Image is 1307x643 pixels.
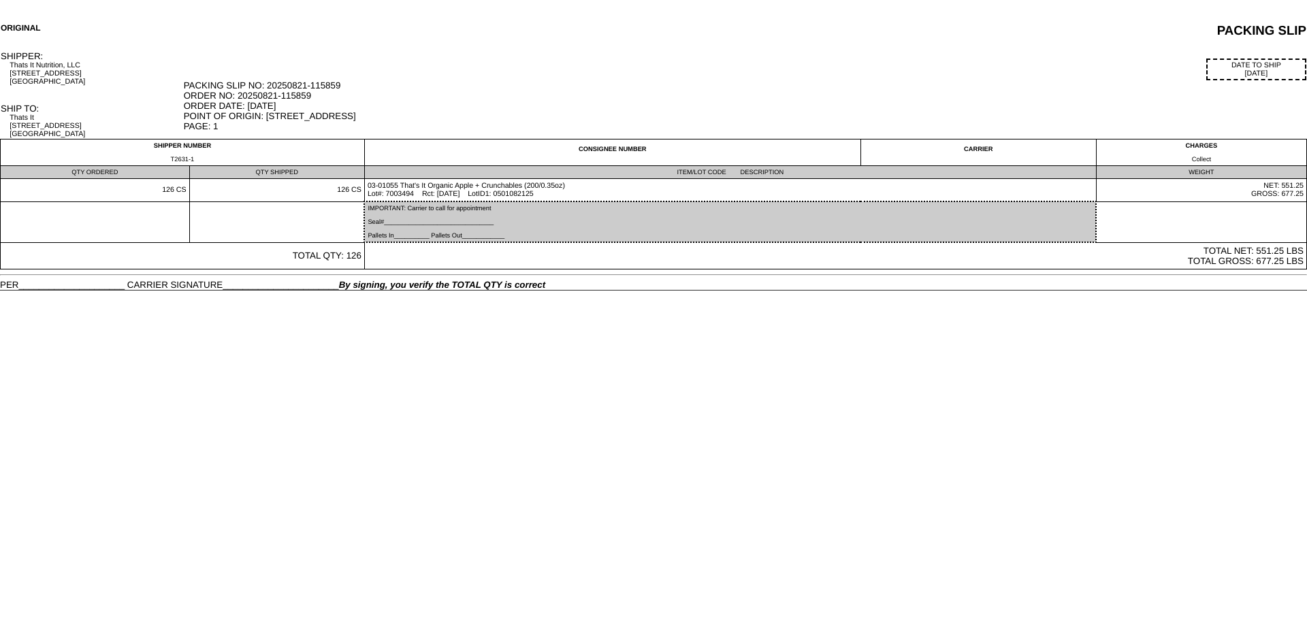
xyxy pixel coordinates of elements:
[189,166,364,179] td: QTY SHIPPED
[1,103,182,114] div: SHIP TO:
[1,166,190,179] td: QTY ORDERED
[364,242,1306,269] td: TOTAL NET: 551.25 LBS TOTAL GROSS: 677.25 LBS
[364,201,1096,242] td: IMPORTANT: Carrier to call for appointment Seal#_______________________________ Pallets In_______...
[364,166,1096,179] td: ITEM/LOT CODE DESCRIPTION
[184,80,1306,131] div: PACKING SLIP NO: 20250821-115859 ORDER NO: 20250821-115859 ORDER DATE: [DATE] POINT OF ORIGIN: [S...
[1,51,182,61] div: SHIPPER:
[1,242,365,269] td: TOTAL QTY: 126
[1,139,365,166] td: SHIPPER NUMBER
[1,179,190,202] td: 126 CS
[860,139,1096,166] td: CARRIER
[1206,59,1306,80] div: DATE TO SHIP [DATE]
[1096,179,1306,202] td: NET: 551.25 GROSS: 677.25
[339,280,545,290] span: By signing, you verify the TOTAL QTY is correct
[364,179,1096,202] td: 03-01055 That's It Organic Apple + Crunchables (200/0.35oz) Lot#: 7003494 Rct: [DATE] LotID1: 050...
[1096,139,1306,166] td: CHARGES
[364,139,860,166] td: CONSIGNEE NUMBER
[3,156,361,163] div: T2631-1
[10,61,182,86] div: Thats It Nutrition, LLC [STREET_ADDRESS] [GEOGRAPHIC_DATA]
[410,23,1306,38] div: PACKING SLIP
[10,114,182,138] div: Thats It [STREET_ADDRESS] [GEOGRAPHIC_DATA]
[1096,166,1306,179] td: WEIGHT
[189,179,364,202] td: 126 CS
[1099,156,1304,163] div: Collect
